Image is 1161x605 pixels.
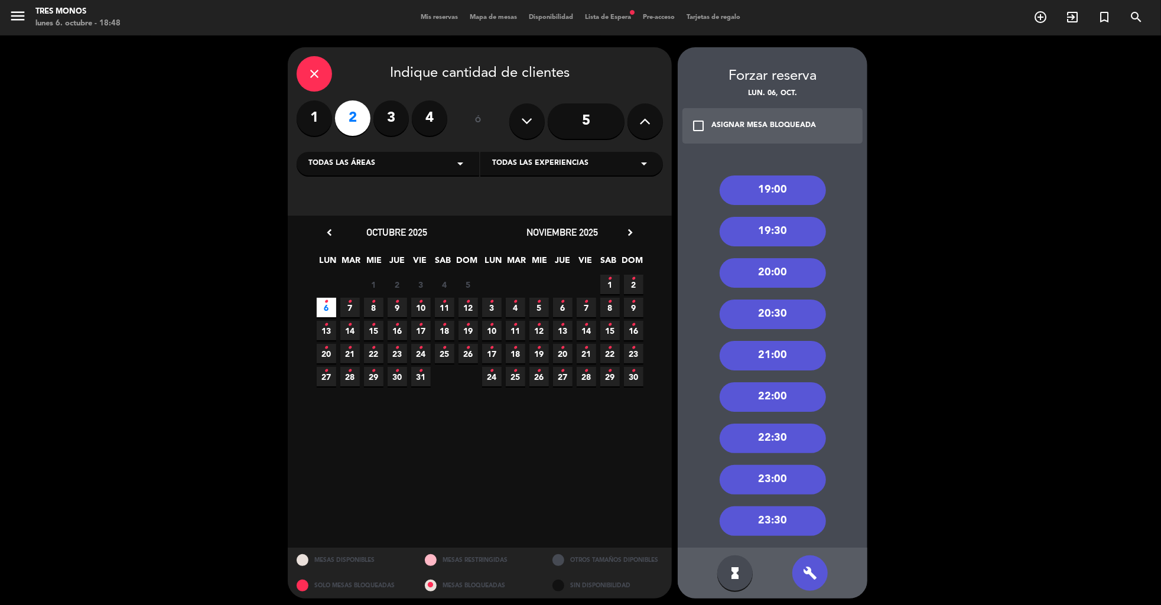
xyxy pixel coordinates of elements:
i: • [324,315,329,334]
div: SIN DISPONIBILIDAD [544,573,672,599]
i: arrow_drop_down [453,157,467,171]
span: 15 [364,321,383,340]
div: lunes 6. octubre - 18:48 [35,18,121,30]
span: 28 [577,367,596,386]
i: • [419,315,423,334]
span: 17 [482,344,502,363]
span: 10 [411,298,431,317]
i: • [584,292,588,311]
div: MESAS RESTRINGIDAS [416,548,544,573]
div: Indique cantidad de clientes [297,56,663,92]
i: • [490,339,494,357]
span: 30 [388,367,407,386]
button: menu [9,7,27,29]
div: 22:30 [720,424,826,453]
i: • [372,339,376,357]
i: • [372,362,376,380]
span: fiber_manual_record [629,9,636,16]
span: 22 [600,344,620,363]
span: 16 [388,321,407,340]
i: • [490,362,494,380]
span: 7 [577,298,596,317]
label: 3 [373,100,409,136]
i: • [513,339,518,357]
div: OTROS TAMAÑOS DIPONIBLES [544,548,672,573]
div: 21:00 [720,341,826,370]
span: 26 [529,367,549,386]
i: • [395,315,399,334]
span: 28 [340,367,360,386]
span: 19 [529,344,549,363]
i: • [490,292,494,311]
span: JUE [388,253,407,273]
i: chevron_right [624,226,636,239]
span: 6 [553,298,573,317]
span: 25 [435,344,454,363]
span: Disponibilidad [523,14,579,21]
span: SAB [599,253,619,273]
i: search [1129,10,1143,24]
span: 2 [624,275,643,294]
span: MIE [365,253,384,273]
span: 12 [458,298,478,317]
span: 2 [388,275,407,294]
span: 9 [388,298,407,317]
i: • [608,362,612,380]
span: MIE [530,253,549,273]
label: 4 [412,100,447,136]
span: Pre-acceso [637,14,681,21]
div: Tres Monos [35,6,121,18]
span: 13 [553,321,573,340]
i: build [803,566,817,580]
span: 31 [411,367,431,386]
span: LUN [318,253,338,273]
span: 26 [458,344,478,363]
i: • [513,315,518,334]
i: • [372,292,376,311]
span: 19 [458,321,478,340]
i: • [632,339,636,357]
i: • [537,292,541,311]
i: • [561,315,565,334]
span: 11 [435,298,454,317]
span: 4 [506,298,525,317]
div: 20:30 [720,300,826,329]
i: • [513,292,518,311]
span: DOM [457,253,476,273]
i: • [395,292,399,311]
span: 15 [600,321,620,340]
span: 18 [435,321,454,340]
i: add_circle_outline [1033,10,1048,24]
i: • [561,292,565,311]
span: 16 [624,321,643,340]
i: • [466,339,470,357]
i: • [348,292,352,311]
span: 27 [553,367,573,386]
i: close [307,67,321,81]
i: check_box_outline_blank [691,119,705,133]
div: MESAS BLOQUEADAS [416,573,544,599]
div: Forzar reserva [678,65,867,88]
i: • [395,362,399,380]
span: 4 [435,275,454,294]
i: menu [9,7,27,25]
div: SOLO MESAS BLOQUEADAS [288,573,416,599]
i: • [324,292,329,311]
span: 3 [411,275,431,294]
span: LUN [484,253,503,273]
span: 24 [482,367,502,386]
i: • [584,315,588,334]
i: • [419,339,423,357]
span: 13 [317,321,336,340]
span: 23 [624,344,643,363]
i: • [632,292,636,311]
div: lun. 06, oct. [678,88,867,100]
i: • [324,339,329,357]
span: Mis reservas [415,14,464,21]
div: 19:00 [720,175,826,205]
i: • [632,315,636,334]
i: • [584,339,588,357]
span: 11 [506,321,525,340]
i: • [608,339,612,357]
span: 24 [411,344,431,363]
